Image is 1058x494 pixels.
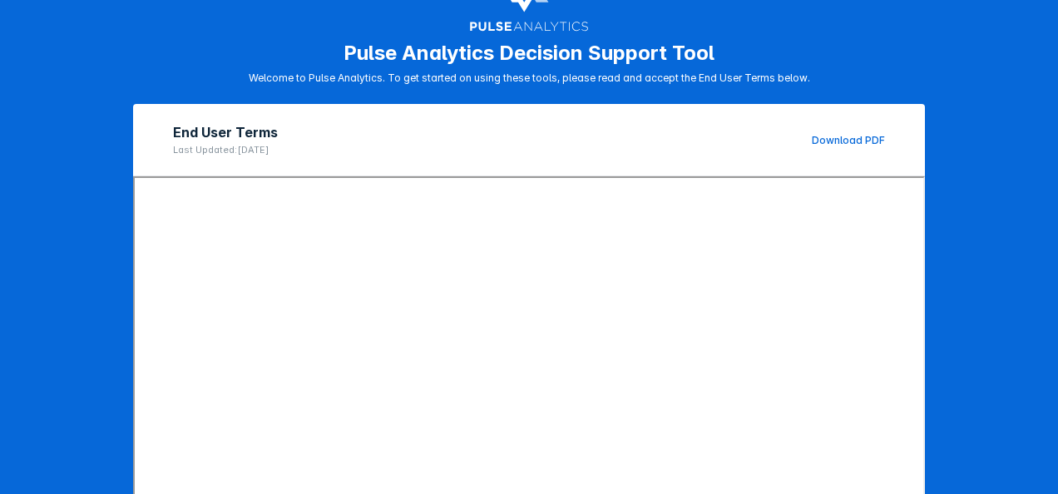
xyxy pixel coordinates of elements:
a: Download PDF [812,134,885,146]
h2: End User Terms [173,124,278,141]
p: Last Updated: [DATE] [173,144,278,156]
p: Welcome to Pulse Analytics. To get started on using these tools, please read and accept the End U... [249,72,810,84]
h1: Pulse Analytics Decision Support Tool [344,41,714,65]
